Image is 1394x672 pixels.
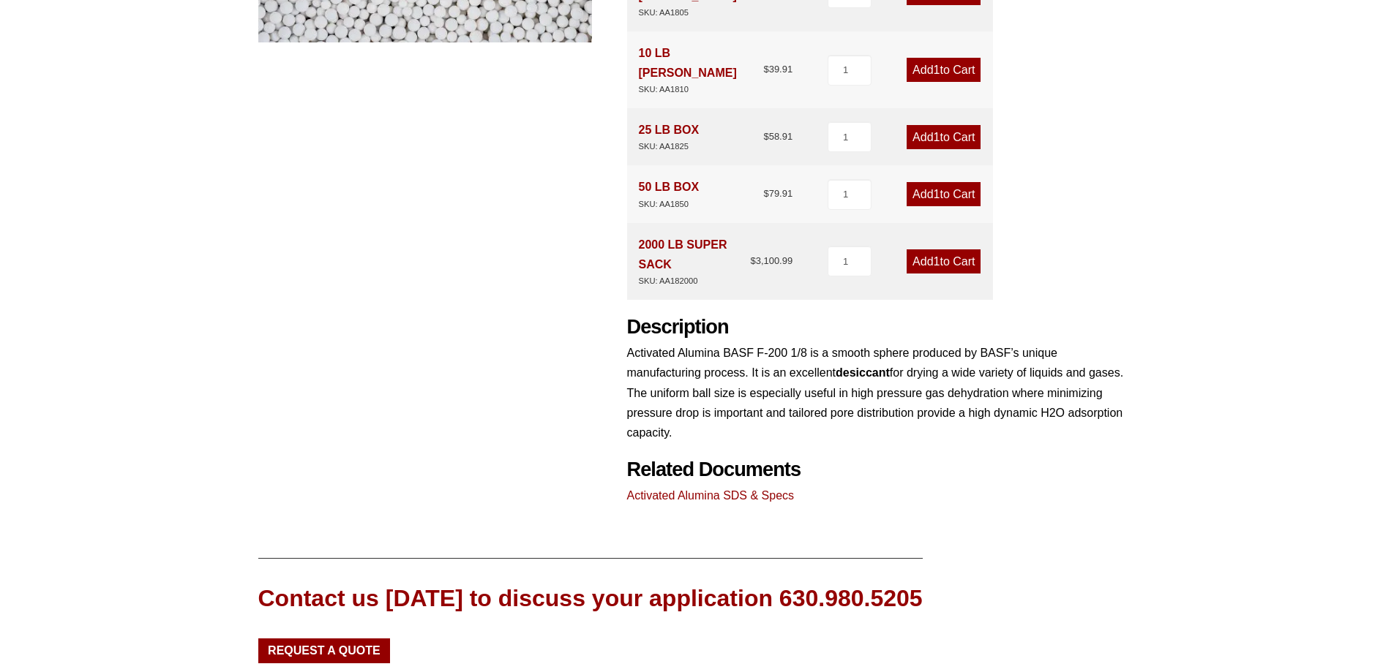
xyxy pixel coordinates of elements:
div: SKU: AA182000 [639,274,751,288]
span: 1 [934,255,940,268]
div: Contact us [DATE] to discuss your application 630.980.5205 [258,582,923,615]
span: $ [763,131,768,142]
div: 50 LB BOX [639,177,700,211]
div: SKU: AA1810 [639,83,764,97]
div: 25 LB BOX [639,120,700,154]
span: $ [750,255,755,266]
span: $ [763,188,768,199]
p: Activated Alumina BASF F-200 1/8 is a smooth sphere produced by BASF’s unique manufacturing proce... [627,343,1136,442]
strong: desiccant [836,366,890,379]
a: Add1to Cart [907,182,981,206]
div: SKU: AA1850 [639,197,700,211]
span: Request a Quote [268,645,381,657]
span: 1 [934,131,940,143]
div: 2000 LB SUPER SACK [639,235,751,288]
div: SKU: AA1805 [639,6,764,20]
a: Add1to Cart [907,58,981,82]
span: 1 [934,188,940,200]
a: Request a Quote [258,638,391,663]
span: 1 [934,64,940,76]
bdi: 58.91 [763,131,792,142]
a: Activated Alumina SDS & Specs [627,489,795,502]
div: SKU: AA1825 [639,140,700,154]
bdi: 3,100.99 [750,255,792,266]
bdi: 79.91 [763,188,792,199]
h2: Description [627,315,1136,339]
div: 10 LB [PERSON_NAME] [639,43,764,97]
a: Add1to Cart [907,125,981,149]
bdi: 39.91 [763,64,792,75]
span: $ [763,64,768,75]
a: Add1to Cart [907,249,981,273]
